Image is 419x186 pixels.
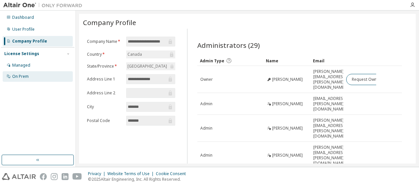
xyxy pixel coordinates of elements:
div: Managed [12,63,30,68]
div: Company Profile [12,39,47,44]
div: Canada [126,50,175,58]
div: On Prem [12,74,29,79]
div: [GEOGRAPHIC_DATA] [126,63,168,70]
span: [PERSON_NAME] [272,126,303,131]
div: Canada [126,51,143,58]
img: facebook.svg [40,173,47,180]
span: Admin [200,101,212,107]
div: Email [313,55,341,66]
p: © 2025 Altair Engineering, Inc. All Rights Reserved. [88,176,190,182]
label: City [87,104,122,109]
img: linkedin.svg [62,173,69,180]
label: Company Name [87,39,122,44]
img: instagram.svg [51,173,58,180]
div: [GEOGRAPHIC_DATA] [126,62,175,70]
div: License Settings [4,51,39,56]
div: Website Terms of Use [107,171,156,176]
span: [EMAIL_ADDRESS][PERSON_NAME][DOMAIN_NAME] [313,96,347,112]
div: User Profile [12,27,35,32]
span: [PERSON_NAME] [272,77,303,82]
span: Owner [200,77,213,82]
span: Company Profile [83,18,136,27]
span: Admin [200,126,212,131]
div: Name [266,55,308,66]
img: Altair One [3,2,86,9]
button: Request Owner Change [346,74,402,85]
img: altair_logo.svg [2,173,36,180]
label: Address Line 2 [87,90,122,96]
label: Country [87,52,122,57]
label: Postal Code [87,118,122,123]
label: Address Line 1 [87,77,122,82]
div: Privacy [88,171,107,176]
span: Admin Type [200,58,224,64]
span: [PERSON_NAME][EMAIL_ADDRESS][PERSON_NAME][DOMAIN_NAME] [313,69,347,90]
img: youtube.svg [72,173,82,180]
div: Dashboard [12,15,34,20]
span: [PERSON_NAME] [272,153,303,158]
span: [PERSON_NAME][EMAIL_ADDRESS][PERSON_NAME][DOMAIN_NAME] [313,145,347,166]
span: [PERSON_NAME] [272,101,303,107]
span: Administrators (29) [197,41,260,50]
label: State/Province [87,64,122,69]
span: [PERSON_NAME][EMAIL_ADDRESS][PERSON_NAME][DOMAIN_NAME] [313,118,347,139]
div: Cookie Consent [156,171,190,176]
span: Admin [200,153,212,158]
